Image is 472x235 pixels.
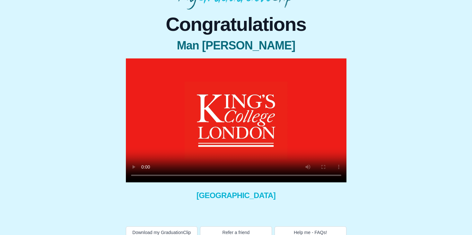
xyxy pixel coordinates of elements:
span: Man [PERSON_NAME] [126,39,346,52]
span: Congratulations [126,15,346,34]
span: [GEOGRAPHIC_DATA] [126,190,346,201]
